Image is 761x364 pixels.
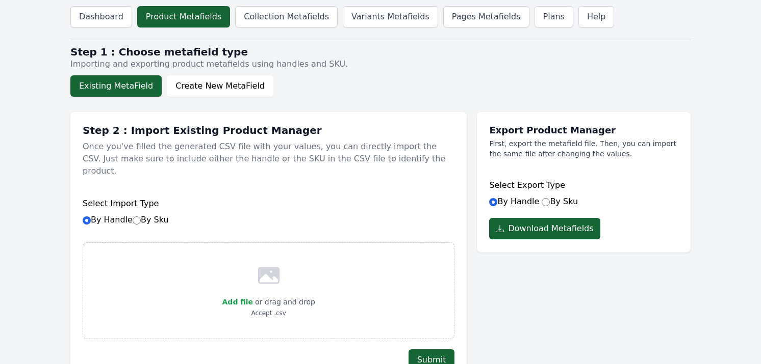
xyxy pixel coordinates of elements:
a: Plans [535,6,573,27]
span: Add file [222,298,253,306]
a: Collection Metafields [235,6,338,27]
label: By Handle [83,215,169,225]
a: Help [578,6,614,27]
h6: Select Import Type [83,198,454,210]
h6: Select Export Type [489,179,678,191]
p: Accept .csv [222,308,315,318]
input: By Handle [489,198,497,206]
button: Create New MetaField [167,75,273,97]
p: Once you've filled the generated CSV file with your values, you can directly import the CSV. Just... [83,136,454,181]
input: By Sku [542,198,550,206]
h1: Export Product Manager [489,124,678,136]
p: First, export the metafield file. Then, you can import the same file after changing the values. [489,138,678,159]
label: By Handle [489,197,539,206]
p: or drag and drop [253,296,315,308]
a: Dashboard [70,6,132,27]
h2: Step 1 : Choose metafield type [70,46,691,58]
a: Pages Metafields [443,6,529,27]
p: Importing and exporting product metafields using handles and SKU. [70,58,691,70]
a: Product Metafields [137,6,230,27]
a: Variants Metafields [343,6,438,27]
button: Download Metafields [489,218,600,239]
label: By Sku [133,215,169,225]
button: Existing MetaField [70,75,162,97]
h1: Step 2 : Import Existing Product Manager [83,124,454,136]
input: By HandleBy Sku [83,216,91,225]
label: By Sku [542,197,578,206]
input: By Sku [133,216,141,225]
